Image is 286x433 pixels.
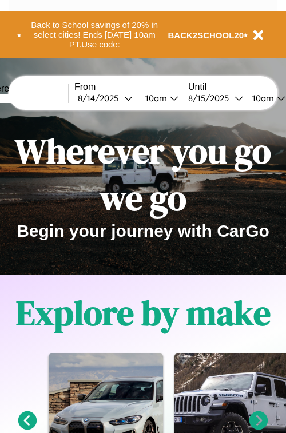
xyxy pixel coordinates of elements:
button: 10am [136,92,182,104]
div: 8 / 14 / 2025 [78,93,124,104]
button: Back to School savings of 20% in select cities! Ends [DATE] 10am PT.Use code: [21,17,168,53]
div: 10am [140,93,170,104]
button: 8/14/2025 [74,92,136,104]
div: 8 / 15 / 2025 [188,93,235,104]
div: 10am [247,93,277,104]
h1: Explore by make [16,289,271,336]
b: BACK2SCHOOL20 [168,30,244,40]
label: From [74,82,182,92]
